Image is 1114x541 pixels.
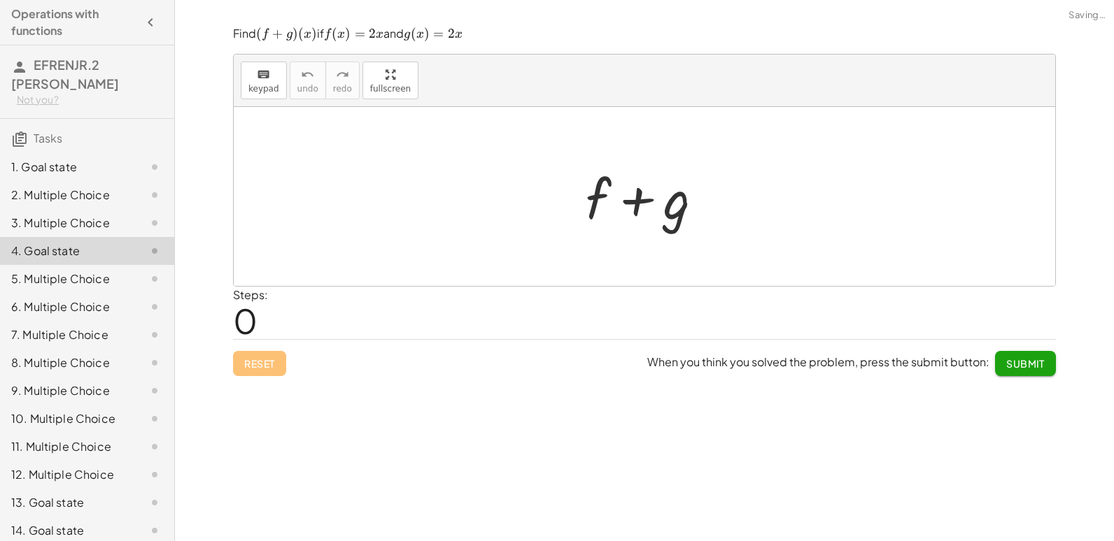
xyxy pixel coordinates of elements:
[376,28,383,41] span: x
[146,159,163,175] i: Task not started.
[337,28,345,41] span: x
[272,26,283,41] span: +
[411,26,416,41] span: (
[647,354,989,369] span: When you think you solved the problem, press the submit button:
[297,84,318,94] span: undo
[416,28,424,41] span: x
[34,131,62,145] span: Tasks
[11,57,119,92] span: EFRENJR.2 [PERSON_NAME]
[146,382,163,399] i: Task not started.
[286,28,292,41] span: g
[362,62,418,99] button: fullscreen
[345,26,351,41] span: )
[448,26,455,41] span: 2
[11,243,124,259] div: 4. Goal state
[11,466,124,483] div: 12. Multiple Choice
[248,84,279,94] span: keypad
[290,62,326,99] button: undoundo
[333,84,352,94] span: redo
[11,298,124,315] div: 6. Multiple Choice
[11,522,124,539] div: 14. Goal state
[995,351,1056,376] button: Submit
[311,26,317,41] span: )
[11,270,124,287] div: 5. Multiple Choice
[11,354,124,371] div: 8. Multiple Choice
[325,62,360,99] button: redoredo
[1069,8,1106,22] span: Saving…
[304,28,311,41] span: x
[146,243,163,259] i: Task not started.
[146,326,163,343] i: Task not started.
[324,28,330,41] span: f
[336,66,349,83] i: redo
[404,28,410,41] span: g
[146,270,163,287] i: Task not started.
[146,298,163,315] i: Task not started.
[11,159,124,175] div: 1. Goal state
[11,438,124,455] div: 11. Multiple Choice
[11,382,124,399] div: 9. Multiple Choice
[241,62,287,99] button: keyboardkeypad
[146,466,163,483] i: Task not started.
[298,26,304,41] span: (
[146,522,163,539] i: Task not started.
[233,26,1056,43] p: Find if and
[256,26,262,41] span: (
[146,438,163,455] i: Task not started.
[11,187,124,203] div: 2. Multiple Choice
[355,26,365,41] span: =
[11,494,124,511] div: 13. Goal state
[455,28,463,41] span: x
[11,215,124,231] div: 3. Multiple Choice
[262,28,268,41] span: f
[146,187,163,203] i: Task not started.
[233,299,258,342] span: 0
[146,410,163,427] i: Task not started.
[11,6,138,39] h4: Operations with functions
[292,26,298,41] span: )
[146,354,163,371] i: Task not started.
[146,494,163,511] i: Task not started.
[332,26,337,41] span: (
[17,93,163,107] div: Not you?
[11,326,124,343] div: 7. Multiple Choice
[146,215,163,231] i: Task not started.
[370,84,411,94] span: fullscreen
[369,26,376,41] span: 2
[257,66,270,83] i: keyboard
[1006,357,1045,370] span: Submit
[11,410,124,427] div: 10. Multiple Choice
[301,66,314,83] i: undo
[424,26,430,41] span: )
[433,26,444,41] span: =
[233,287,268,302] label: Steps:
